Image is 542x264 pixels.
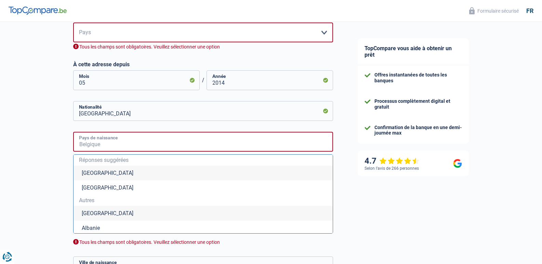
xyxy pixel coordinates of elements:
[73,101,333,121] input: Belgique
[9,6,67,15] img: TopCompare Logo
[374,98,462,110] div: Processus complètement digital et gratuit
[73,132,333,152] input: Belgique
[358,38,469,65] div: TopCompare vous aide à obtenir un prêt
[74,221,333,235] li: Albanie
[365,156,420,166] div: 4.7
[74,206,333,221] li: [GEOGRAPHIC_DATA]
[207,70,333,90] input: AAAA
[74,180,333,195] li: [GEOGRAPHIC_DATA]
[73,61,333,68] label: À cette adresse depuis
[74,166,333,180] li: [GEOGRAPHIC_DATA]
[365,166,419,171] div: Selon l’avis de 266 personnes
[374,72,462,84] div: Offres instantanées de toutes les banques
[526,7,533,15] div: fr
[73,239,333,246] div: Tous les champs sont obligatoires. Veuillez sélectionner une option
[79,157,327,163] span: Réponses suggérées
[465,5,523,16] button: Formulaire sécurisé
[200,77,207,83] span: /
[374,125,462,136] div: Confirmation de la banque en une demi-journée max
[73,44,333,50] div: Tous les champs sont obligatoires. Veuillez sélectionner une option
[79,198,327,203] span: Autres
[73,70,200,90] input: MM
